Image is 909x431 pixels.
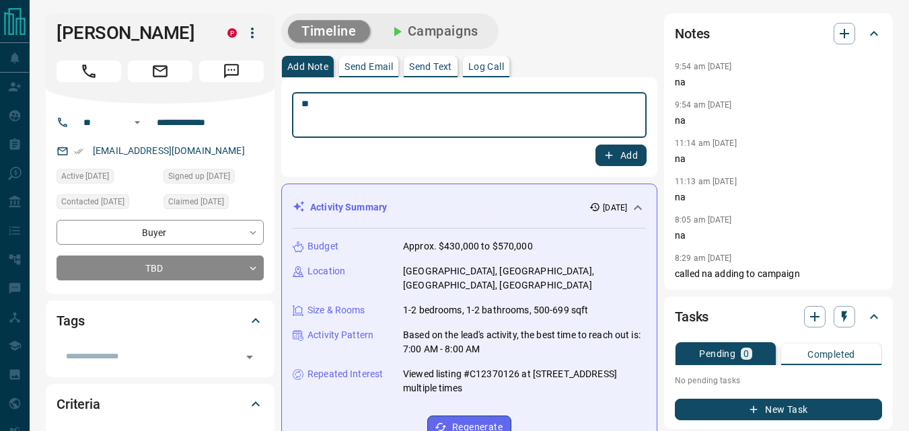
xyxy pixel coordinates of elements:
p: Location [307,264,345,278]
p: Add Note [287,62,328,71]
span: Message [199,61,264,82]
div: Sun Sep 28 2025 [57,194,157,213]
p: [DATE] [603,202,627,214]
p: No pending tasks [675,370,882,391]
p: 11:14 am [DATE] [675,139,737,148]
p: na [675,114,882,128]
span: Call [57,61,121,82]
div: Tue May 05 2020 [163,169,264,188]
div: property.ca [227,28,237,38]
p: 8:29 am [DATE] [675,253,732,263]
p: Send Text [409,62,452,71]
p: na [675,152,882,166]
p: Activity Pattern [307,328,373,342]
div: Sun Sep 28 2025 [57,169,157,188]
p: 9:54 am [DATE] [675,100,732,110]
h2: Tasks [675,306,708,327]
div: Notes [675,17,882,50]
div: Activity Summary[DATE] [293,195,646,220]
p: Log Call [468,62,504,71]
p: [GEOGRAPHIC_DATA], [GEOGRAPHIC_DATA], [GEOGRAPHIC_DATA], [GEOGRAPHIC_DATA] [403,264,646,292]
a: [EMAIL_ADDRESS][DOMAIN_NAME] [93,145,245,156]
p: 8:05 am [DATE] [675,215,732,225]
span: Active [DATE] [61,169,109,183]
p: 0 [743,349,749,358]
span: Email [128,61,192,82]
span: Signed up [DATE] [168,169,230,183]
p: na [675,75,882,89]
div: Sun Sep 28 2025 [163,194,264,213]
span: Claimed [DATE] [168,195,224,208]
p: Viewed listing #C12370126 at [STREET_ADDRESS] multiple times [403,367,646,395]
p: 9:54 am [DATE] [675,62,732,71]
div: Tasks [675,301,882,333]
div: Buyer [57,220,264,245]
svg: Email Verified [74,147,83,156]
div: TBD [57,256,264,280]
h2: Criteria [57,393,100,415]
button: Timeline [288,20,370,42]
h2: Notes [675,23,710,44]
button: Open [240,348,259,366]
button: Open [129,114,145,130]
span: Contacted [DATE] [61,195,124,208]
p: Based on the lead's activity, the best time to reach out is: 7:00 AM - 8:00 AM [403,328,646,356]
p: Approx. $430,000 to $570,000 [403,239,533,253]
button: Campaigns [375,20,492,42]
h2: Tags [57,310,84,331]
p: Send Email [344,62,393,71]
button: New Task [675,399,882,420]
h1: [PERSON_NAME] [57,22,207,44]
p: Pending [699,349,735,358]
p: na [675,229,882,243]
div: Tags [57,305,264,337]
p: Budget [307,239,338,253]
p: Size & Rooms [307,303,365,317]
p: 1-2 bedrooms, 1-2 bathrooms, 500-699 sqft [403,303,588,317]
p: Activity Summary [310,200,387,214]
p: 11:13 am [DATE] [675,177,737,186]
p: called na adding to campaign [675,267,882,281]
button: Add [595,145,647,166]
p: Completed [807,350,855,359]
div: Criteria [57,388,264,420]
p: Repeated Interest [307,367,383,381]
p: na [675,190,882,204]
